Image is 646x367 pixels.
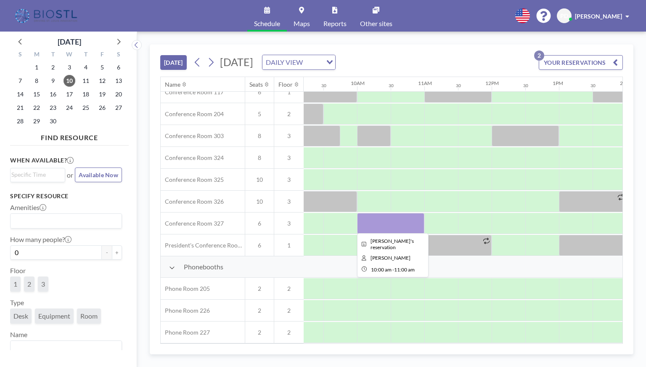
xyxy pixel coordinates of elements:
[274,329,304,336] span: 2
[245,176,274,183] span: 10
[80,312,98,320] span: Room
[161,154,224,162] span: Conference Room 324
[47,102,59,114] span: Tuesday, September 23, 2025
[485,80,499,86] div: 12PM
[112,245,122,260] button: +
[14,115,26,127] span: Sunday, September 28, 2025
[77,50,94,61] div: T
[245,285,274,293] span: 2
[274,110,304,118] span: 2
[160,55,187,70] button: [DATE]
[13,8,80,24] img: organization-logo
[113,75,124,87] span: Saturday, September 13, 2025
[245,198,274,205] span: 10
[278,81,293,88] div: Floor
[10,203,46,212] label: Amenities
[11,168,65,181] div: Search for option
[553,80,563,86] div: 1PM
[560,12,568,20] span: PD
[321,83,326,88] div: 30
[264,57,304,68] span: DAILY VIEW
[394,266,415,273] span: 11:00 AM
[245,220,274,227] span: 6
[161,176,224,183] span: Conference Room 325
[274,132,304,140] span: 3
[245,110,274,118] span: 5
[102,245,112,260] button: -
[274,242,304,249] span: 1
[113,61,124,73] span: Saturday, September 6, 2025
[534,51,544,61] p: 2
[371,266,392,273] span: 10:00 AM
[38,312,70,320] span: Equipment
[41,280,45,288] span: 3
[161,88,224,96] span: Conference Room 117
[161,285,210,293] span: Phone Room 205
[11,343,117,354] input: Search for option
[575,13,622,20] span: [PERSON_NAME]
[245,307,274,314] span: 2
[13,280,17,288] span: 1
[64,102,75,114] span: Wednesday, September 24, 2025
[47,61,59,73] span: Tuesday, September 2, 2025
[262,55,335,69] div: Search for option
[274,198,304,205] span: 3
[80,88,92,100] span: Thursday, September 18, 2025
[254,20,280,27] span: Schedule
[29,50,45,61] div: M
[165,81,180,88] div: Name
[590,83,596,88] div: 30
[371,238,414,250] span: Peter's reservation
[245,132,274,140] span: 8
[539,55,623,70] button: YOUR RESERVATIONS2
[184,263,223,271] span: Phonebooths
[80,102,92,114] span: Thursday, September 25, 2025
[294,20,310,27] span: Maps
[80,61,92,73] span: Thursday, September 4, 2025
[245,154,274,162] span: 8
[389,83,394,88] div: 30
[220,56,253,68] span: [DATE]
[274,154,304,162] span: 3
[620,80,630,86] div: 2PM
[45,50,61,61] div: T
[96,102,108,114] span: Friday, September 26, 2025
[10,192,122,200] h3: Specify resource
[96,61,108,73] span: Friday, September 5, 2025
[64,75,75,87] span: Wednesday, September 10, 2025
[323,20,347,27] span: Reports
[274,285,304,293] span: 2
[274,88,304,96] span: 1
[305,57,321,68] input: Search for option
[161,329,210,336] span: Phone Room 227
[75,168,122,182] button: Available Now
[110,50,127,61] div: S
[245,88,274,96] span: 6
[10,330,27,339] label: Name
[67,171,73,179] span: or
[161,242,245,249] span: President's Conference Room - 109
[161,307,210,314] span: Phone Room 226
[523,83,528,88] div: 30
[274,220,304,227] span: 3
[274,307,304,314] span: 2
[11,214,122,228] div: Search for option
[14,75,26,87] span: Sunday, September 7, 2025
[47,88,59,100] span: Tuesday, September 16, 2025
[14,88,26,100] span: Sunday, September 14, 2025
[161,198,224,205] span: Conference Room 326
[31,61,42,73] span: Monday, September 1, 2025
[27,280,31,288] span: 2
[418,80,432,86] div: 11AM
[11,341,122,355] div: Search for option
[94,50,110,61] div: F
[11,215,117,226] input: Search for option
[64,88,75,100] span: Wednesday, September 17, 2025
[360,20,392,27] span: Other sites
[245,329,274,336] span: 2
[14,102,26,114] span: Sunday, September 21, 2025
[113,102,124,114] span: Saturday, September 27, 2025
[371,255,410,261] span: Peter Davidson
[79,171,118,178] span: Available Now
[392,266,394,273] span: -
